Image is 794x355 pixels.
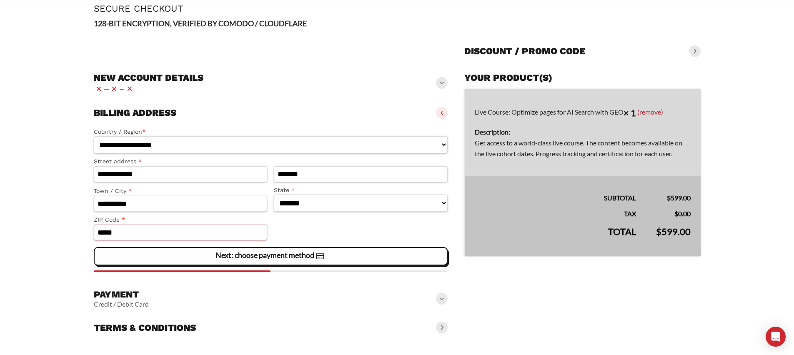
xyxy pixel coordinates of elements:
label: Town / City [94,186,268,196]
label: State [274,185,448,195]
label: ZIP Code [94,215,268,225]
h3: Discount / promo code [464,45,585,57]
h3: Terms & conditions [94,322,196,334]
h3: Billing address [94,107,176,119]
h3: Payment [94,289,149,300]
vaadin-horizontal-layout: Credit / Debit Card [94,300,149,308]
vaadin-horizontal-layout: — — [94,84,203,94]
label: Country / Region [94,127,448,137]
h1: Secure Checkout [94,3,701,14]
vaadin-button: Next: choose payment method [94,247,448,265]
div: Open Intercom Messenger [766,327,786,347]
label: Street address [94,157,268,166]
h3: New account details [94,72,203,84]
strong: 128-BIT ENCRYPTION, VERIFIED BY COMODO / CLOUDFLARE [94,19,307,28]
